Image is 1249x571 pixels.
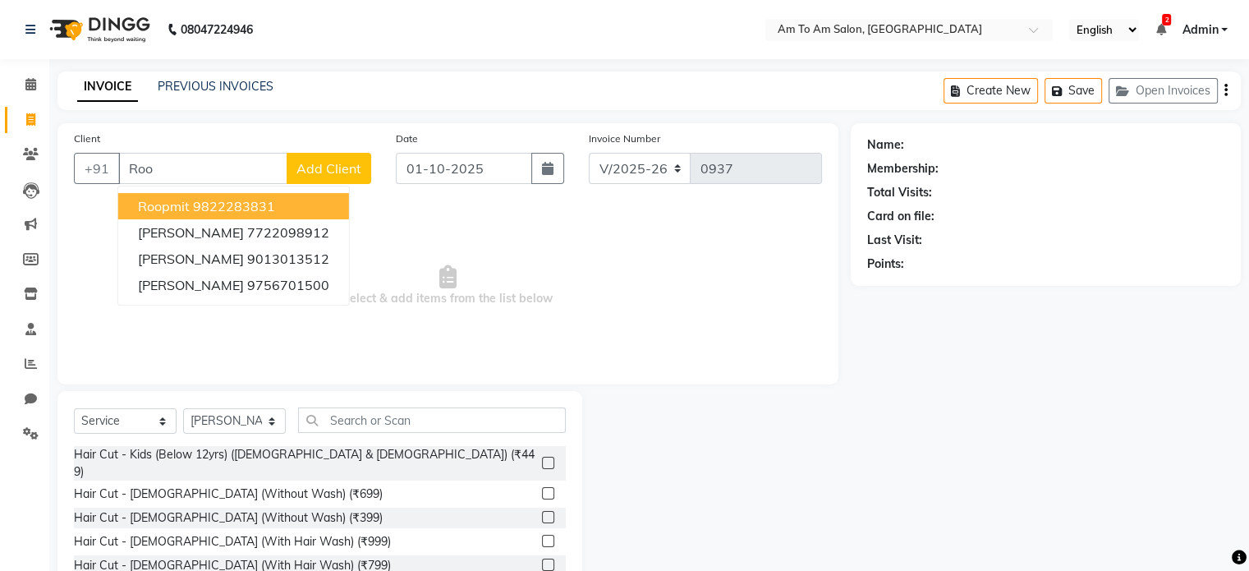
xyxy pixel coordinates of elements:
img: logo [42,7,154,53]
div: Hair Cut - [DEMOGRAPHIC_DATA] (Without Wash) (₹699) [74,486,383,503]
div: Total Visits: [867,184,932,201]
div: Card on file: [867,208,934,225]
label: Invoice Number [589,131,660,146]
span: [PERSON_NAME] [138,277,244,293]
div: Membership: [867,160,939,177]
span: Roopmit [138,198,190,214]
b: 08047224946 [181,7,253,53]
ngb-highlight: 9822283831 [193,198,275,214]
span: [PERSON_NAME] [138,224,244,241]
button: +91 [74,153,120,184]
a: PREVIOUS INVOICES [158,79,273,94]
span: Select & add items from the list below [74,204,822,368]
input: Search or Scan [298,408,566,433]
a: 2 [1155,22,1165,37]
div: Last Visit: [867,232,922,249]
div: Hair Cut - [DEMOGRAPHIC_DATA] (With Hair Wash) (₹999) [74,533,391,550]
ngb-highlight: 9756701500 [247,277,329,293]
ngb-highlight: 9013013512 [247,251,329,267]
input: Search by Name/Mobile/Email/Code [118,153,287,184]
button: Add Client [287,153,371,184]
label: Client [74,131,100,146]
a: INVOICE [77,72,138,102]
button: Create New [944,78,1038,104]
span: [PERSON_NAME] [138,251,244,267]
button: Open Invoices [1109,78,1218,104]
ngb-highlight: 7722098912 [247,224,329,241]
div: Name: [867,136,904,154]
span: 2 [1162,14,1171,25]
div: Hair Cut - [DEMOGRAPHIC_DATA] (Without Wash) (₹399) [74,509,383,527]
span: Admin [1182,21,1218,39]
button: Save [1045,78,1102,104]
div: Points: [867,256,904,273]
div: Hair Cut - Kids (Below 12yrs) ([DEMOGRAPHIC_DATA] & [DEMOGRAPHIC_DATA]) (₹449) [74,446,535,481]
span: Add Client [296,160,361,177]
label: Date [396,131,418,146]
